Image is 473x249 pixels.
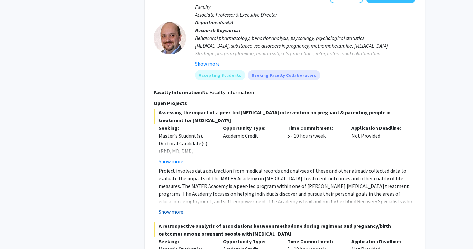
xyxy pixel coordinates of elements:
[195,27,240,33] b: Research Keywords:
[287,237,342,245] p: Time Commitment:
[195,11,416,19] p: Associate Professor & Executive Director
[5,220,27,244] iframe: Chat
[159,167,416,213] p: Project involves data abstraction from medical records and analyses of these and other already co...
[226,19,233,26] span: N/A
[154,109,416,124] span: Assessing the impact of a peer-led [MEDICAL_DATA] intervention on pregnant & parenting people in ...
[154,89,202,95] b: Faculty Information:
[195,3,416,11] p: Faculty
[154,99,416,107] p: Open Projects
[351,237,406,245] p: Application Deadline:
[223,237,278,245] p: Opportunity Type:
[202,89,254,95] span: No Faculty Information
[195,34,416,57] div: Behavioral pharmacology, behavior analysis, psychology, psychological statistics [MEDICAL_DATA], ...
[159,237,213,245] p: Seeking:
[223,124,278,132] p: Opportunity Type:
[159,208,183,216] button: Show more
[287,124,342,132] p: Time Commitment:
[347,124,411,165] div: Not Provided
[159,124,213,132] p: Seeking:
[248,70,320,80] mat-chip: Seeking Faculty Collaborators
[195,19,226,26] b: Departments:
[159,157,183,165] button: Show more
[154,222,416,237] span: A retrospective analysis of associations between methadone dosing regimens and pregnancy/birth ou...
[159,132,213,163] div: Master's Student(s), Doctoral Candidate(s) (PhD, MD, DMD, PharmD, etc.)
[195,70,245,80] mat-chip: Accepting Students
[351,124,406,132] p: Application Deadline:
[195,60,220,67] button: Show more
[283,124,347,165] div: 5 - 10 hours/week
[218,124,283,165] div: Academic Credit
